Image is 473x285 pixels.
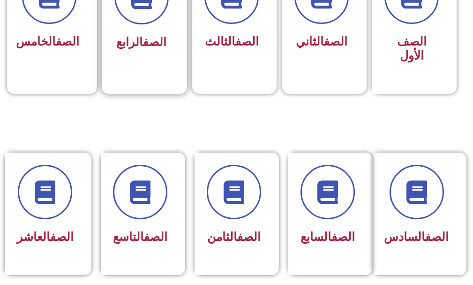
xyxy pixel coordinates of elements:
[144,230,167,244] a: الصف
[237,230,261,244] a: الصف
[235,35,259,48] a: الصف
[50,230,74,244] a: الصف
[397,35,427,62] span: الصف الأول
[384,230,449,244] span: السادس
[113,230,167,244] span: التاسع
[16,35,79,48] span: الخامس
[300,230,355,244] span: السابع
[331,230,355,244] a: الصف
[17,230,74,244] span: العاشر
[205,35,259,48] span: الثالث
[143,35,166,49] a: الصف
[207,230,261,244] span: الثامن
[116,35,166,49] span: الرابع
[56,35,79,48] a: الصف
[425,230,449,244] a: الصف
[324,35,347,48] a: الصف
[296,35,347,48] span: الثاني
